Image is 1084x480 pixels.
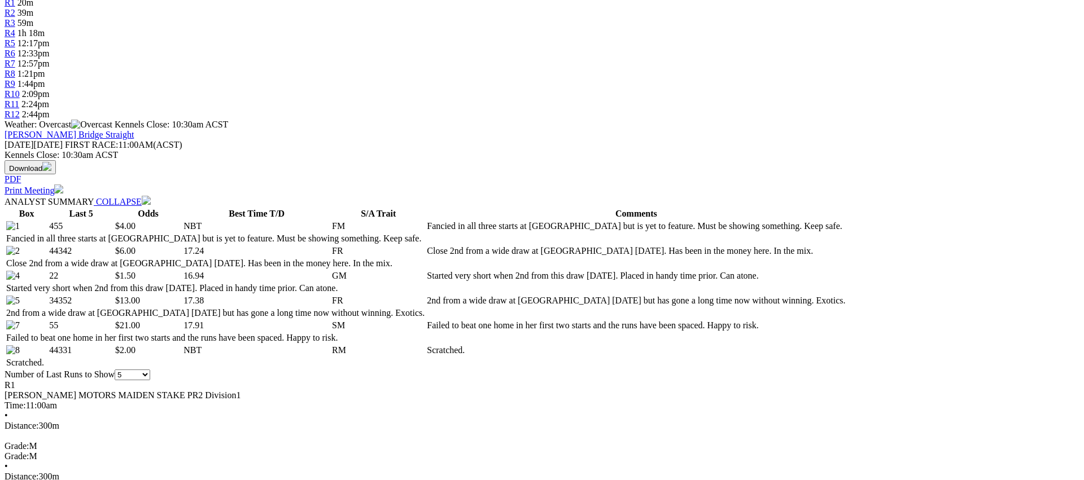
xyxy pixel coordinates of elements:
[18,28,45,38] span: 1h 18m
[6,283,425,294] td: Started very short when 2nd from this draw [DATE]. Placed in handy time prior. Can atone.
[49,221,113,232] td: 455
[6,258,425,269] td: Close 2nd from a wide draw at [GEOGRAPHIC_DATA] [DATE]. Has been in the money here. In the mix.
[6,332,425,344] td: Failed to beat one home in her first two starts and the runs have been spaced. Happy to risk.
[183,221,330,232] td: NBT
[5,140,34,149] span: [DATE]
[5,38,15,48] a: R5
[5,109,20,119] a: R12
[5,380,15,390] span: R1
[94,197,151,206] a: COLLAPSE
[71,120,112,130] img: Overcast
[96,197,142,206] span: COLLAPSE
[22,89,50,99] span: 2:09pm
[5,18,15,28] a: R3
[115,271,135,280] span: $1.50
[183,208,330,219] th: Best Time T/D
[183,270,330,281] td: 16.94
[5,441,29,451] span: Grade:
[49,208,113,219] th: Last 5
[6,246,20,256] img: 2
[183,245,330,257] td: 17.24
[5,130,134,139] a: [PERSON_NAME] Bridge Straight
[426,345,846,356] td: Scratched.
[426,245,846,257] td: Close 2nd from a wide draw at [GEOGRAPHIC_DATA] [DATE]. Has been in the money here. In the mix.
[6,345,20,355] img: 8
[183,320,330,331] td: 17.91
[183,295,330,306] td: 17.38
[18,18,33,28] span: 59m
[426,295,846,306] td: 2nd from a wide draw at [GEOGRAPHIC_DATA] [DATE] but has gone a long time now without winning. Ex...
[5,421,38,430] span: Distance:
[5,400,26,410] span: Time:
[5,79,15,89] a: R9
[115,221,135,231] span: $4.00
[42,162,51,171] img: download.svg
[5,400,1079,411] div: 11:00am
[22,109,50,119] span: 2:44pm
[331,221,425,232] td: FM
[49,345,113,356] td: 44331
[6,320,20,331] img: 7
[5,8,15,17] span: R2
[5,174,1079,184] div: Download
[65,140,118,149] span: FIRST RACE:
[5,196,1079,207] div: ANALYST SUMMARY
[18,49,50,58] span: 12:33pm
[6,296,20,306] img: 5
[21,99,49,109] span: 2:24pm
[331,245,425,257] td: FR
[6,307,425,319] td: 2nd from a wide draw at [GEOGRAPHIC_DATA] [DATE] but has gone a long time now without winning. Ex...
[115,246,135,256] span: $6.00
[5,441,1079,451] div: M
[5,59,15,68] a: R7
[65,140,182,149] span: 11:00AM(ACST)
[49,245,113,257] td: 44342
[49,270,113,281] td: 22
[115,208,182,219] th: Odds
[5,411,8,420] span: •
[6,208,47,219] th: Box
[18,69,45,78] span: 1:21pm
[5,69,15,78] a: R8
[426,208,846,219] th: Comments
[331,345,425,356] td: RM
[426,221,846,232] td: Fancied in all three starts at [GEOGRAPHIC_DATA] but is yet to feature. Must be showing something...
[5,89,20,99] span: R10
[426,270,846,281] td: Started very short when 2nd from this draw [DATE]. Placed in handy time prior. Can atone.
[6,271,20,281] img: 4
[5,150,1079,160] div: Kennels Close: 10:30am ACST
[6,357,425,368] td: Scratched.
[115,120,228,129] span: Kennels Close: 10:30am ACST
[331,270,425,281] td: GM
[115,320,140,330] span: $21.00
[49,320,113,331] td: 55
[5,451,29,461] span: Grade:
[6,233,425,244] td: Fancied in all three starts at [GEOGRAPHIC_DATA] but is yet to feature. Must be showing something...
[18,38,50,48] span: 12:17pm
[183,345,330,356] td: NBT
[18,8,33,17] span: 39m
[115,345,135,355] span: $2.00
[5,28,15,38] a: R4
[5,186,63,195] a: Print Meeting
[18,59,50,68] span: 12:57pm
[5,390,1079,400] div: [PERSON_NAME] MOTORS MAIDEN STAKE PR2 Division1
[54,184,63,193] img: printer.svg
[5,174,21,184] a: PDF
[5,120,115,129] span: Weather: Overcast
[142,196,151,205] img: chevron-down-white.svg
[5,99,19,109] a: R11
[5,49,15,58] a: R6
[331,295,425,306] td: FR
[331,320,425,331] td: SM
[18,79,45,89] span: 1:44pm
